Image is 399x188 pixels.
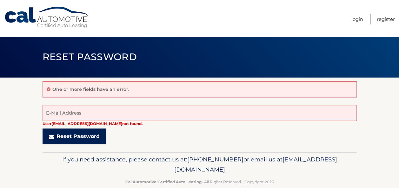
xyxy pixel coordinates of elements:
[377,14,395,24] a: Register
[4,6,90,29] a: Cal Automotive
[43,51,137,63] span: Reset Password
[174,156,337,173] span: [EMAIL_ADDRESS][DOMAIN_NAME]
[47,179,353,185] p: - All Rights Reserved - Copyright 2025
[43,121,143,126] strong: User [EMAIL_ADDRESS][DOMAIN_NAME] not found.
[43,128,106,144] button: Reset Password
[47,154,353,175] p: If you need assistance, please contact us at: or email us at
[52,86,129,92] p: One or more fields have an error.
[43,105,357,121] input: E-Mail Address
[125,179,202,184] strong: Cal Automotive Certified Auto Leasing
[187,156,243,163] span: [PHONE_NUMBER]
[351,14,363,24] a: Login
